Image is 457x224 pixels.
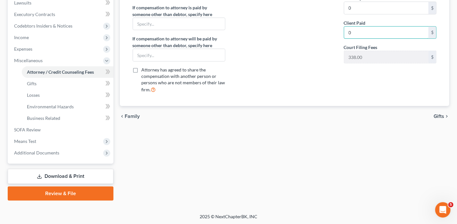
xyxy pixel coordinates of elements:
[8,169,113,184] a: Download & Print
[8,187,113,201] a: Review & File
[22,89,113,101] a: Losses
[428,27,436,39] div: $
[27,69,94,75] span: Attorney / Credit Counseling Fees
[120,114,140,119] button: chevron_left Family
[27,104,74,109] span: Environmental Hazards
[435,202,451,218] iframe: Intercom live chat
[344,20,366,26] label: Client Paid
[14,58,43,63] span: Miscellaneous
[125,114,140,119] span: Family
[14,127,41,132] span: SOFA Review
[120,114,125,119] i: chevron_left
[133,4,226,18] label: If compensation to attorney is paid by someone other than debtor, specify here
[133,18,225,30] input: Specify...
[14,35,29,40] span: Income
[344,27,429,39] input: 0.00
[344,44,378,51] label: Court Filing Fees
[434,114,449,119] button: Gifts chevron_right
[428,51,436,63] div: $
[428,2,436,14] div: $
[444,114,449,119] i: chevron_right
[9,9,113,20] a: Executory Contracts
[448,202,453,207] span: 5
[22,112,113,124] a: Business Related
[22,101,113,112] a: Environmental Hazards
[27,81,37,86] span: Gifts
[434,114,444,119] span: Gifts
[142,67,225,92] span: Attorney has agreed to share the compensation with another person or persons who are not members ...
[133,35,226,49] label: If compensation to attorney will be paid by someone other than debtor, specify here
[133,49,225,61] input: Specify...
[27,115,60,121] span: Business Related
[27,92,40,98] span: Losses
[22,66,113,78] a: Attorney / Credit Counseling Fees
[14,46,32,52] span: Expenses
[14,150,59,155] span: Additional Documents
[344,51,429,63] input: 0.00
[14,12,55,17] span: Executory Contracts
[344,2,429,14] input: 0.00
[14,138,36,144] span: Means Test
[14,23,72,29] span: Codebtors Insiders & Notices
[22,78,113,89] a: Gifts
[9,124,113,136] a: SOFA Review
